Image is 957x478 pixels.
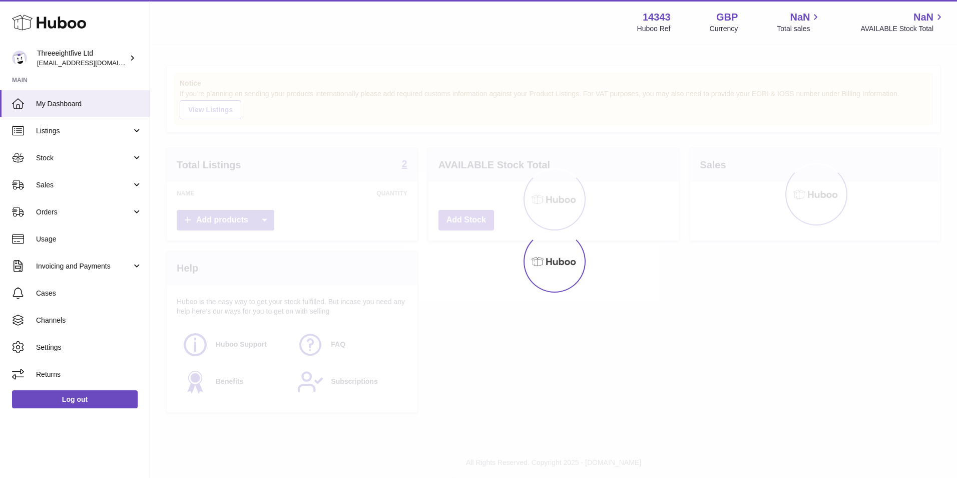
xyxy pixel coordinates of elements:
[710,24,738,34] div: Currency
[36,99,142,109] span: My Dashboard
[36,289,142,298] span: Cases
[36,126,132,136] span: Listings
[36,262,132,271] span: Invoicing and Payments
[36,316,142,325] span: Channels
[860,24,945,34] span: AVAILABLE Stock Total
[36,343,142,352] span: Settings
[36,180,132,190] span: Sales
[36,370,142,379] span: Returns
[716,11,738,24] strong: GBP
[913,11,933,24] span: NaN
[36,153,132,163] span: Stock
[637,24,671,34] div: Huboo Ref
[36,234,142,244] span: Usage
[777,11,821,34] a: NaN Total sales
[36,207,132,217] span: Orders
[790,11,810,24] span: NaN
[643,11,671,24] strong: 14343
[860,11,945,34] a: NaN AVAILABLE Stock Total
[37,49,127,68] div: Threeeightfive Ltd
[12,390,138,408] a: Log out
[777,24,821,34] span: Total sales
[37,59,147,67] span: [EMAIL_ADDRESS][DOMAIN_NAME]
[12,51,27,66] img: internalAdmin-14343@internal.huboo.com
